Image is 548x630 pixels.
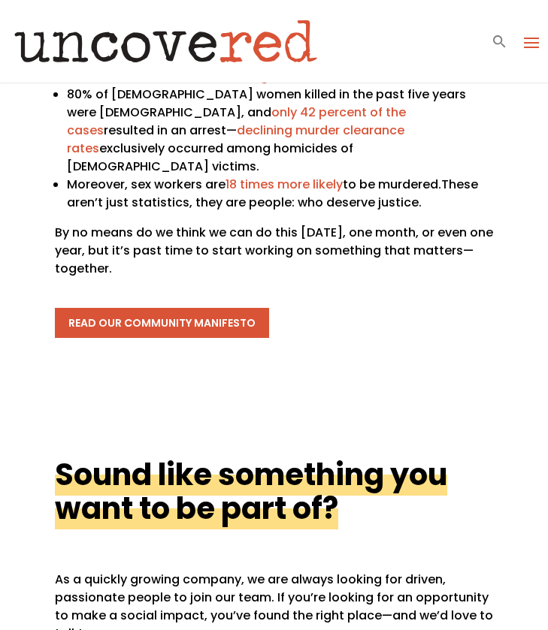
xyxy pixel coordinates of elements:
[382,607,392,624] span: —
[226,176,343,193] a: 18 times more likely
[55,454,447,529] h2: Sound like something you want to be part of?
[67,122,404,157] a: declining murder clearance rates
[67,86,466,175] span: 80% of [DEMOGRAPHIC_DATA] women killed in the past five years were [DEMOGRAPHIC_DATA], and result...
[67,176,441,193] span: Moreover, sex workers are to be murdered.
[67,104,406,139] a: only 42 percent of the cases
[55,224,493,277] span: By no means do we think we can do this [DATE], one month, or even one year, but it’s past time to...
[55,308,269,338] a: read our community manifesto
[67,176,478,211] span: These aren’t just statistics, they are people: who deserve justice.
